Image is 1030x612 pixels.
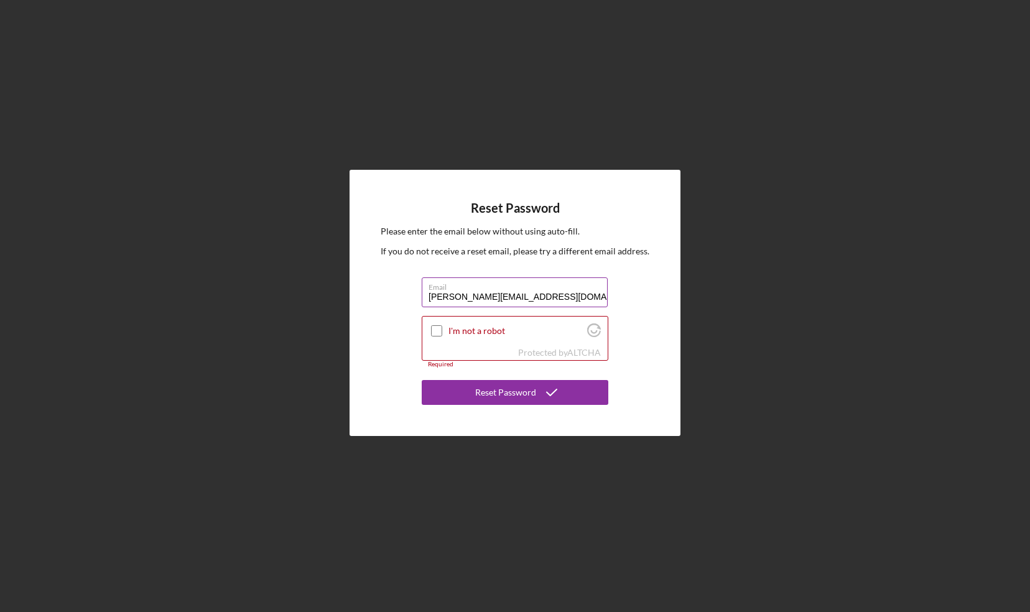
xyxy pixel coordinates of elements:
div: Required [422,361,608,368]
a: Visit Altcha.org [587,328,601,339]
div: Protected by [518,348,601,358]
label: Email [429,278,608,292]
p: Please enter the email below without using auto-fill. [381,225,649,238]
p: If you do not receive a reset email, please try a different email address. [381,244,649,258]
h4: Reset Password [471,201,560,215]
button: Reset Password [422,380,608,405]
a: Visit Altcha.org [567,347,601,358]
div: Reset Password [475,380,536,405]
label: I'm not a robot [448,326,583,336]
